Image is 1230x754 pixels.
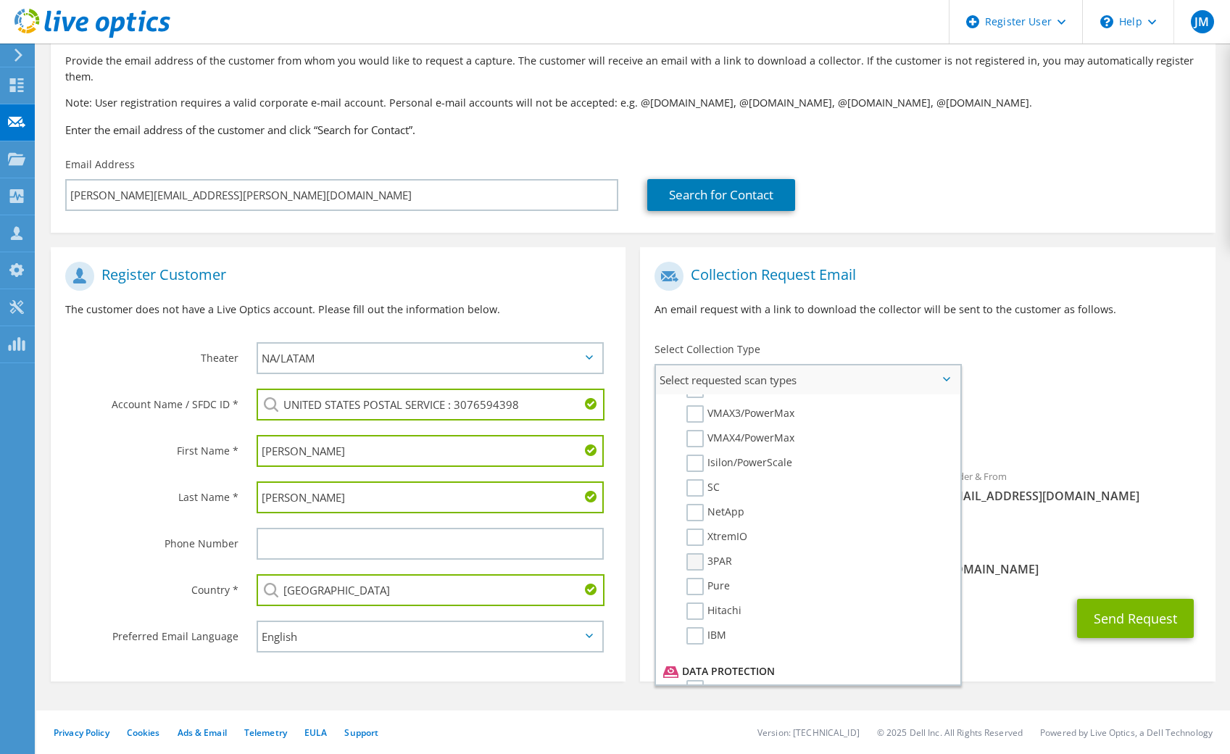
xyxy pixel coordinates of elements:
[655,302,1200,318] p: An email request with a link to download the collector will be sent to the customer as follows.
[244,726,287,739] a: Telemetry
[54,726,109,739] a: Privacy Policy
[640,400,1215,454] div: Requested Collections
[656,365,960,394] span: Select requested scan types
[640,461,928,527] div: To
[686,602,741,620] label: Hitachi
[65,95,1201,111] p: Note: User registration requires a valid corporate e-mail account. Personal e-mail accounts will ...
[65,621,238,644] label: Preferred Email Language
[1040,726,1213,739] li: Powered by Live Optics, a Dell Technology
[686,553,732,571] label: 3PAR
[1077,599,1194,638] button: Send Request
[65,262,604,291] h1: Register Customer
[686,479,720,497] label: SC
[65,528,238,551] label: Phone Number
[65,342,238,365] label: Theater
[65,302,611,318] p: The customer does not have a Live Optics account. Please fill out the information below.
[344,726,378,739] a: Support
[65,389,238,412] label: Account Name / SFDC ID *
[65,481,238,505] label: Last Name *
[647,179,795,211] a: Search for Contact
[65,122,1201,138] h3: Enter the email address of the customer and click “Search for Contact”.
[942,488,1201,504] span: [EMAIL_ADDRESS][DOMAIN_NAME]
[1191,10,1214,33] span: JM
[127,726,160,739] a: Cookies
[65,574,238,597] label: Country *
[65,435,238,458] label: First Name *
[655,262,1193,291] h1: Collection Request Email
[686,627,726,645] label: IBM
[660,663,952,680] li: Data Protection
[640,534,1215,584] div: CC & Reply To
[686,430,794,447] label: VMAX4/PowerMax
[877,726,1023,739] li: © 2025 Dell Inc. All Rights Reserved
[178,726,227,739] a: Ads & Email
[304,726,327,739] a: EULA
[1100,15,1113,28] svg: \n
[686,529,747,546] label: XtremIO
[686,405,794,423] label: VMAX3/PowerMax
[686,578,730,595] label: Pure
[65,53,1201,85] p: Provide the email address of the customer from whom you would like to request a capture. The cust...
[655,342,760,357] label: Select Collection Type
[65,157,135,172] label: Email Address
[686,680,744,697] label: Avamar
[928,461,1216,511] div: Sender & From
[686,455,792,472] label: Isilon/PowerScale
[686,504,744,521] label: NetApp
[757,726,860,739] li: Version: [TECHNICAL_ID]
